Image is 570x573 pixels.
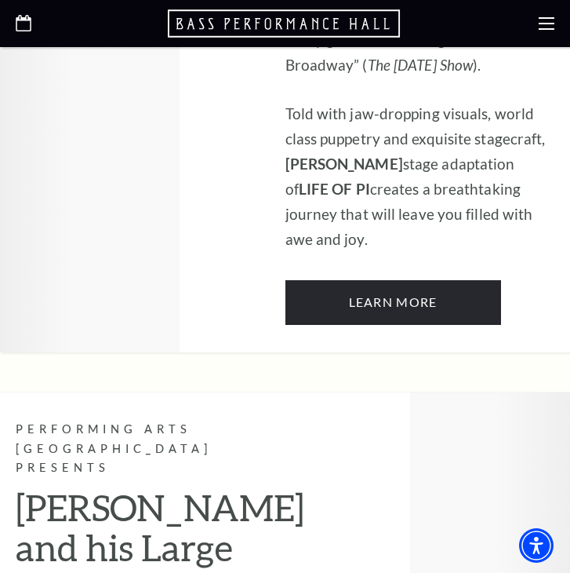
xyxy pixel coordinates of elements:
[16,15,31,33] a: Open this option
[168,8,403,39] a: Open this option
[368,56,474,74] em: The [DATE] Show
[285,155,403,173] strong: [PERSON_NAME]
[519,528,554,563] div: Accessibility Menu
[285,101,555,252] p: Told with jaw-dropping visuals, world class puppetry and exquisite stagecraft, stage adaptation o...
[285,280,501,324] a: Learn More Life of Pi
[16,420,304,479] p: Performing Arts [GEOGRAPHIC_DATA] Presents
[299,180,370,198] strong: LIFE OF PI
